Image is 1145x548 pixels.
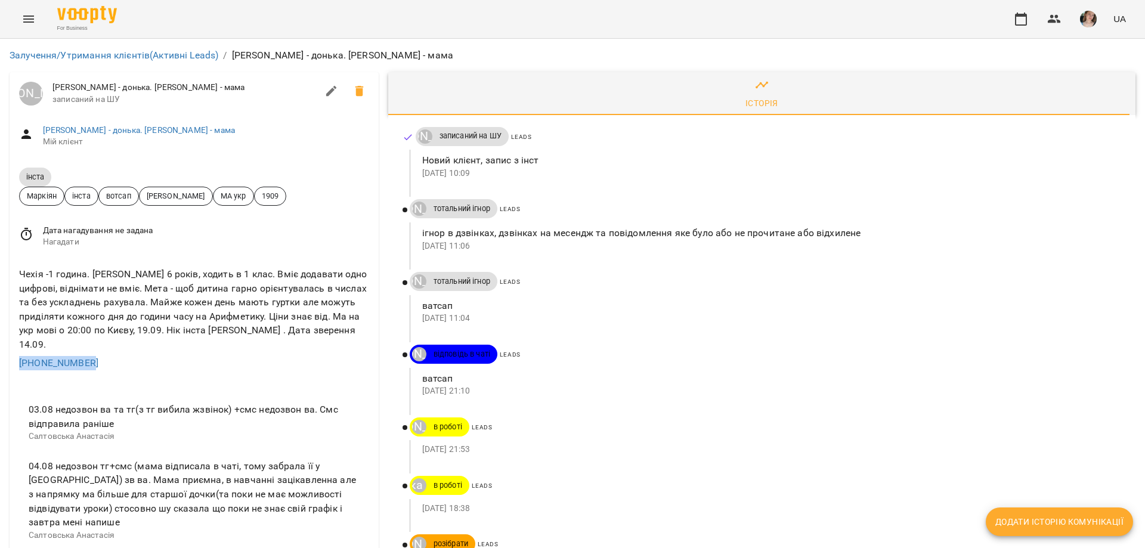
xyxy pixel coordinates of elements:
[1113,13,1126,25] span: UA
[511,134,532,140] span: Leads
[472,424,493,431] span: Leads
[255,190,286,202] span: 1909
[422,385,1116,397] p: [DATE] 21:10
[412,478,426,493] div: Салтовська Анастасія
[19,82,43,106] a: [PERSON_NAME]
[52,94,317,106] span: записаний на ШУ
[745,96,778,110] div: Історія
[416,129,432,144] a: [PERSON_NAME]
[213,190,253,202] span: МА укр
[43,125,235,135] a: [PERSON_NAME] - донька. [PERSON_NAME] - мама
[52,82,317,94] span: [PERSON_NAME] - донька. [PERSON_NAME] - мама
[57,24,117,32] span: For Business
[426,276,497,287] span: тотальний ігнор
[29,530,360,541] p: Салтовська Анастасія
[426,422,469,432] span: в роботі
[426,203,497,214] span: тотальний ігнор
[223,48,227,63] li: /
[20,190,64,202] span: Маркіян
[500,351,521,358] span: Leads
[422,226,1116,240] p: ігнор в дзвінках, дзвінках на месендж та повідомлення яке було або не прочитане або відхилене
[412,420,426,434] div: ДТ Мозгова Ангеліна
[29,431,360,442] p: Салтовська Анастасія
[1080,11,1097,27] img: 6afb9eb6cc617cb6866001ac461bd93f.JPG
[99,190,138,202] span: вотсап
[500,278,521,285] span: Leads
[410,202,426,216] a: [PERSON_NAME]
[410,347,426,361] a: [PERSON_NAME]
[412,274,426,289] div: ДТ Мозгова Ангеліна
[422,168,1116,179] p: [DATE] 10:09
[426,480,469,491] span: в роботі
[29,459,360,530] span: 04.08 недозвон тг+смс (мама відписала в чаті, тому забрала її у [GEOGRAPHIC_DATA]) зв ва. Мама пр...
[14,5,43,33] button: Menu
[418,129,432,144] div: Луцук Маркіян
[19,172,51,182] span: інста
[422,312,1116,324] p: [DATE] 11:04
[422,444,1116,456] p: [DATE] 21:53
[43,225,369,237] span: Дата нагадування не задана
[410,420,426,434] a: [PERSON_NAME]
[422,503,1116,515] p: [DATE] 18:38
[426,349,497,360] span: відповідь в чаті
[412,202,426,216] div: ДТ Мозгова Ангеліна
[10,48,1135,63] nav: breadcrumb
[65,190,98,202] span: інста
[412,347,426,361] div: ДТ Мозгова Ангеліна
[57,6,117,23] img: Voopty Logo
[472,482,493,489] span: Leads
[478,541,499,547] span: Leads
[995,515,1124,529] span: Додати історію комунікації
[29,403,360,431] span: 03.08 недозвон ва та тг(з тг вибила жзвінок) +смс недозвон ва. Смс відправила раніше
[422,371,1116,386] p: ватсап
[500,206,521,212] span: Leads
[410,478,426,493] a: Салтовська Анастасія
[432,131,509,141] span: записаний на ШУ
[422,299,1116,313] p: ватсап
[19,357,98,369] a: [PHONE_NUMBER]
[17,265,372,354] div: Чехія -1 година. [PERSON_NAME] 6 років, ходить в 1 клас. Вміє додавати одно цифрові, віднімати не...
[19,82,43,106] div: Луцук Маркіян
[232,48,454,63] p: [PERSON_NAME] - донька. [PERSON_NAME] - мама
[140,190,212,202] span: [PERSON_NAME]
[10,49,218,61] a: Залучення/Утримання клієнтів(Активні Leads)
[422,153,1116,168] p: Новий клієнт, запис з інст
[422,240,1116,252] p: [DATE] 11:06
[986,507,1133,536] button: Додати історію комунікації
[43,236,369,248] span: Нагадати
[43,136,369,148] span: Мій клієнт
[1109,8,1131,30] button: UA
[410,274,426,289] a: [PERSON_NAME]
